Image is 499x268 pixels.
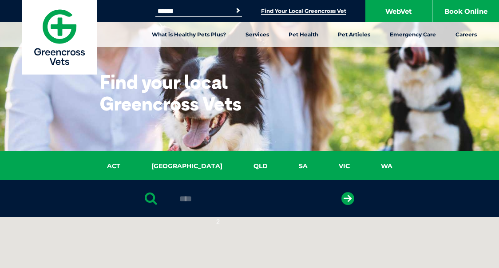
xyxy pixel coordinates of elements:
a: Pet Health [279,22,328,47]
a: Pet Articles [328,22,380,47]
a: SA [283,161,323,171]
a: ACT [91,161,136,171]
a: What is Healthy Pets Plus? [142,22,236,47]
a: QLD [238,161,283,171]
div: 2 [201,205,235,239]
a: WA [365,161,408,171]
a: [GEOGRAPHIC_DATA] [136,161,238,171]
a: Services [236,22,279,47]
a: Careers [446,22,487,47]
a: VIC [323,161,365,171]
a: Find Your Local Greencross Vet [261,8,346,15]
h1: Find your local Greencross Vets [100,71,275,114]
button: Search [234,6,242,15]
a: Emergency Care [380,22,446,47]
